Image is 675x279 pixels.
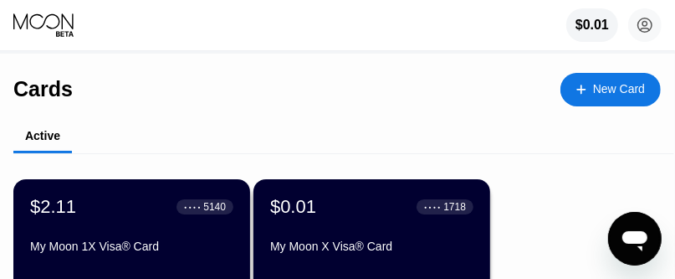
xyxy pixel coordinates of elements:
div: ● ● ● ● [184,204,201,209]
div: $0.01 [270,196,316,218]
div: Active [25,129,60,142]
div: $0.01 [575,18,609,33]
div: My Moon 1X Visa® Card [30,240,233,253]
div: ● ● ● ● [424,204,441,209]
div: My Moon X Visa® Card [270,240,473,253]
div: 1718 [443,201,466,213]
div: $2.11 [30,196,76,218]
div: 5140 [203,201,226,213]
div: New Card [560,73,661,106]
div: New Card [593,82,645,96]
div: $0.01 [566,8,618,42]
iframe: Az üzenetküldő ablak indítására szolgáló gomb, beszélgetés folyamatban [608,212,662,266]
div: Cards [13,77,73,101]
